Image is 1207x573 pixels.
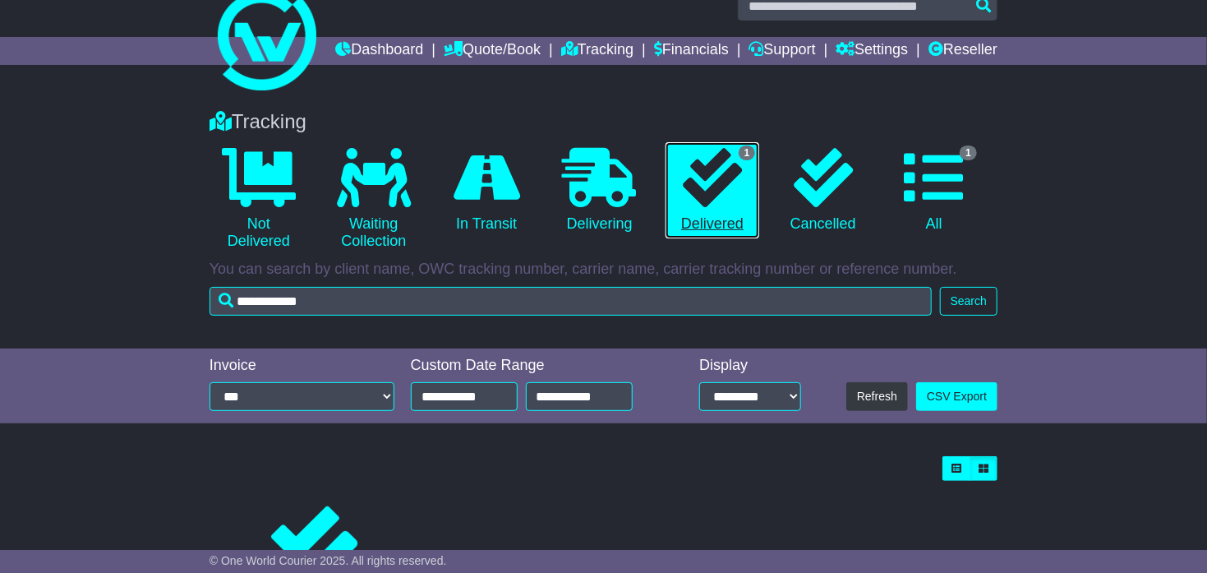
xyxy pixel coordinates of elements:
a: Cancelled [776,142,870,239]
a: Support [749,37,816,65]
button: Refresh [846,382,908,411]
span: 1 [960,146,977,160]
a: In Transit [440,142,534,239]
div: Tracking [201,110,1006,134]
a: Delivering [551,142,649,239]
a: Quote/Book [444,37,541,65]
div: Invoice [210,357,394,375]
a: Reseller [928,37,997,65]
a: CSV Export [916,382,997,411]
div: Display [699,357,801,375]
a: Settings [836,37,908,65]
span: © One World Courier 2025. All rights reserved. [210,554,447,567]
a: Dashboard [335,37,423,65]
span: 1 [739,146,756,160]
a: 1 All [887,142,981,239]
a: Not Delivered [210,142,308,256]
div: Custom Date Range [411,357,662,375]
a: Financials [654,37,729,65]
a: Waiting Collection [325,142,423,256]
button: Search [940,287,997,316]
p: You can search by client name, OWC tracking number, carrier name, carrier tracking number or refe... [210,261,997,279]
a: Tracking [561,37,633,65]
a: 1 Delivered [666,142,760,239]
